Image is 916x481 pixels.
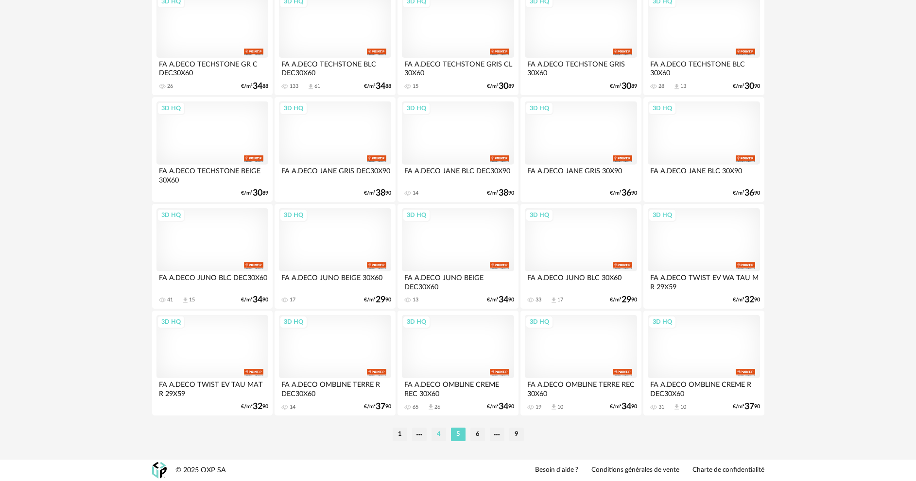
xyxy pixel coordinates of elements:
[525,165,637,184] div: FA A.DECO JANE GRIS 30X90
[673,83,680,90] span: Download icon
[253,297,262,303] span: 34
[470,428,485,441] li: 6
[253,190,262,197] span: 30
[610,297,637,303] div: €/m² 90
[364,403,391,410] div: €/m² 90
[402,165,514,184] div: FA A.DECO JANE BLC DEC30X90
[648,271,760,291] div: FA A.DECO TWIST EV WA TAU M R 29X59
[241,190,268,197] div: €/m² 89
[535,466,578,475] a: Besoin d'aide ?
[307,83,314,90] span: Download icon
[364,297,391,303] div: €/m² 90
[520,311,641,415] a: 3D HQ FA A.DECO OMBLINE TERRE REC 30X60 19 Download icon 10 €/m²3490
[499,403,508,410] span: 34
[290,297,295,303] div: 17
[658,83,664,90] div: 28
[152,204,273,309] a: 3D HQ FA A.DECO JUNO BLC DEC30X60 41 Download icon 15 €/m²3490
[241,83,268,90] div: €/m² 88
[398,311,518,415] a: 3D HQ FA A.DECO OMBLINE CREME REC 30X60 65 Download icon 26 €/m²3490
[364,83,391,90] div: €/m² 88
[157,102,185,115] div: 3D HQ
[376,83,385,90] span: 34
[413,190,418,197] div: 14
[525,378,637,398] div: FA A.DECO OMBLINE TERRE REC 30X60
[451,428,466,441] li: 5
[279,165,391,184] div: FA A.DECO JANE GRIS DEC30X90
[279,378,391,398] div: FA A.DECO OMBLINE TERRE R DEC30X60
[733,83,760,90] div: €/m² 90
[253,403,262,410] span: 32
[550,403,557,411] span: Download icon
[434,404,440,411] div: 26
[733,297,760,303] div: €/m² 90
[744,190,754,197] span: 36
[487,297,514,303] div: €/m² 90
[525,58,637,77] div: FA A.DECO TECHSTONE GRIS 30X60
[241,297,268,303] div: €/m² 90
[290,83,298,90] div: 133
[610,190,637,197] div: €/m² 90
[658,404,664,411] div: 31
[413,404,418,411] div: 65
[402,58,514,77] div: FA A.DECO TECHSTONE GRIS CL 30X60
[376,190,385,197] span: 38
[557,297,563,303] div: 17
[525,102,553,115] div: 3D HQ
[557,404,563,411] div: 10
[279,315,308,328] div: 3D HQ
[643,311,764,415] a: 3D HQ FA A.DECO OMBLINE CREME R DEC30X60 31 Download icon 10 €/m²3790
[413,83,418,90] div: 15
[525,315,553,328] div: 3D HQ
[733,403,760,410] div: €/m² 90
[152,462,167,479] img: OXP
[680,404,686,411] div: 10
[152,97,273,202] a: 3D HQ FA A.DECO TECHSTONE BEIGE 30X60 €/m²3089
[376,403,385,410] span: 37
[393,428,407,441] li: 1
[402,271,514,291] div: FA A.DECO JUNO BEIGE DEC30X60
[398,97,518,202] a: 3D HQ FA A.DECO JANE BLC DEC30X90 14 €/m²3890
[241,403,268,410] div: €/m² 90
[622,403,631,410] span: 34
[673,403,680,411] span: Download icon
[509,428,524,441] li: 9
[182,297,189,304] span: Download icon
[648,58,760,77] div: FA A.DECO TECHSTONE BLC 30X60
[643,97,764,202] a: 3D HQ FA A.DECO JANE BLC 30X90 €/m²3690
[487,83,514,90] div: €/m² 89
[427,403,434,411] span: Download icon
[275,311,395,415] a: 3D HQ FA A.DECO OMBLINE TERRE R DEC30X60 14 €/m²3790
[156,378,268,398] div: FA A.DECO TWIST EV TAU MAT R 29X59
[156,58,268,77] div: FA A.DECO TECHSTONE GR C DEC30X60
[398,204,518,309] a: 3D HQ FA A.DECO JUNO BEIGE DEC30X60 13 €/m²3490
[744,403,754,410] span: 37
[402,378,514,398] div: FA A.DECO OMBLINE CREME REC 30X60
[499,190,508,197] span: 38
[520,204,641,309] a: 3D HQ FA A.DECO JUNO BLC 30X60 33 Download icon 17 €/m²2990
[536,297,541,303] div: 33
[525,209,553,221] div: 3D HQ
[167,297,173,303] div: 41
[314,83,320,90] div: 61
[275,97,395,202] a: 3D HQ FA A.DECO JANE GRIS DEC30X90 €/m²3890
[156,271,268,291] div: FA A.DECO JUNO BLC DEC30X60
[520,97,641,202] a: 3D HQ FA A.DECO JANE GRIS 30X90 €/m²3690
[279,209,308,221] div: 3D HQ
[487,403,514,410] div: €/m² 90
[364,190,391,197] div: €/m² 90
[189,297,195,303] div: 15
[487,190,514,197] div: €/m² 90
[648,378,760,398] div: FA A.DECO OMBLINE CREME R DEC30X60
[499,83,508,90] span: 30
[279,58,391,77] div: FA A.DECO TECHSTONE BLC DEC30X60
[402,209,431,221] div: 3D HQ
[432,428,446,441] li: 4
[376,297,385,303] span: 29
[643,204,764,309] a: 3D HQ FA A.DECO TWIST EV WA TAU M R 29X59 €/m²3290
[648,315,676,328] div: 3D HQ
[744,297,754,303] span: 32
[402,315,431,328] div: 3D HQ
[648,102,676,115] div: 3D HQ
[279,271,391,291] div: FA A.DECO JUNO BEIGE 30X60
[622,83,631,90] span: 30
